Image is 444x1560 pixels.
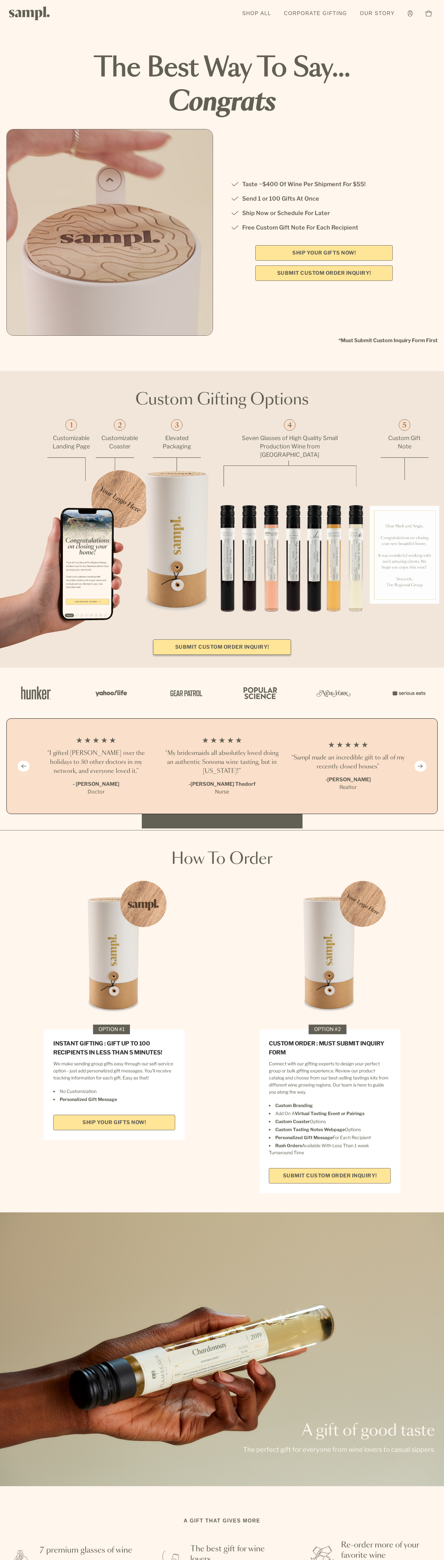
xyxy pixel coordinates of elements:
img: gift_fea5_x1500.png [370,506,439,604]
b: - [PERSON_NAME] [73,781,119,787]
p: We make sending group gifts easy through our self-service option - just add personalized gift mes... [53,1060,175,1081]
p: Customizable Coaster [96,434,144,451]
li: 3 / 4 [290,732,406,801]
b: -[PERSON_NAME] Thedorf [189,781,255,787]
li: 2 / 4 [164,732,280,801]
img: fea_line4_x1500.png [223,460,356,487]
strong: Rush Orders [275,1143,302,1148]
b: -[PERSON_NAME] [325,776,371,783]
p: The perfect gift for everyone from wine lovers to casual sippers. [243,1445,435,1454]
p: Connect with our gifting experts to design your perfect group or bulk gifting experience. Review ... [269,1060,391,1096]
strong: Virtual Tasting Event or Pairings [295,1111,364,1116]
span: Doctor [38,788,154,796]
span: 5 [402,422,406,429]
h3: “Sampl made an incredible gift to all of my recently closed houses” [290,753,406,771]
span: Nurse [164,788,280,796]
img: fea_line2_x1500.png [96,457,134,471]
li: No Customization [53,1088,175,1095]
img: gift_fea_2_x1500.png [89,470,152,529]
span: Realtor [290,784,406,791]
img: fea_line1_x1500.png [47,457,86,481]
img: fea_line5_x1500.png [380,457,429,480]
li: Options [269,1118,391,1125]
div: OPTION #2 [309,1025,346,1034]
a: Our Story [357,6,398,21]
a: Corporate Gifting [281,6,350,21]
p: Seven Glasses of High Quality Small Production Wine from [GEOGRAPHIC_DATA] [242,434,338,459]
img: gift_fea3_x1500.png [144,471,209,612]
strong: Personalized Gift Message [60,1096,117,1102]
img: fea_line3_x1500.png [153,457,201,471]
strong: Custom Tasting Notes Webpage [275,1127,345,1132]
a: Shop All [239,6,274,21]
strong: Personalized Gift Message [275,1135,333,1140]
div: OPTION #1 [93,1025,130,1034]
p: Customizable Landing Page [47,434,95,451]
li: 1 / 4 [38,732,154,801]
li: Add On A [269,1110,391,1117]
li: Options [269,1126,391,1133]
h1: CUSTOM ORDER : MUST SUBMIT INQUIRY FORM [269,1039,391,1057]
li: For Each Recipient [269,1134,391,1141]
h1: INSTANT GIFTING : GIFT UP TO 100 RECIPIENTS IN LESS THAN 5 MINUTES! [53,1039,175,1057]
h1: Custom Gifting Options [5,390,439,410]
h3: “My bridesmaids all absolutley loved doing an authentic Sonoma wine tasting, but in [US_STATE]!” [164,749,280,776]
a: SHIP YOUR GIFTS NOW! [53,1115,175,1130]
li: Available With Less Than 1 week Turnaround Time [269,1142,391,1156]
img: Sampl logo [9,6,50,20]
span: 2 [118,422,122,429]
p: A gift of good taste [243,1423,435,1439]
span: 1 [70,422,73,429]
a: Submit Custom Order Inquiry! [153,639,291,655]
span: 3 [175,422,179,429]
span: 4 [287,422,292,429]
a: Submit Custom Order Inquiry! [269,1168,391,1183]
p: Elevated Packaging [144,434,209,451]
p: Custom Gift Note [370,434,439,451]
button: Next slide [414,761,426,772]
h3: “I gifted [PERSON_NAME] over the holidays to 50 other doctors in my network, and everyone loved it.” [38,749,154,776]
img: gift_fea4_x1500.png [210,486,370,633]
strong: Custom Branding [275,1103,313,1108]
strong: Custom Coaster [275,1119,310,1124]
button: Previous slide [18,761,30,772]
